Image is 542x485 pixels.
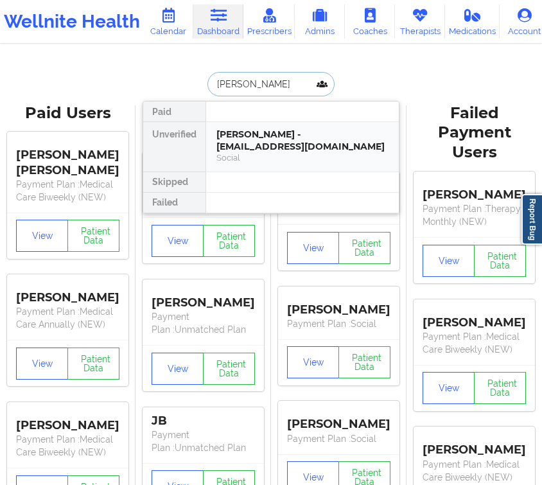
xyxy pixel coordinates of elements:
[16,281,119,305] div: [PERSON_NAME]
[16,139,119,178] div: [PERSON_NAME] [PERSON_NAME]
[16,178,119,204] p: Payment Plan : Medical Care Biweekly (NEW)
[415,103,533,163] div: Failed Payment Users
[287,346,339,378] button: View
[395,4,445,39] a: Therapists
[9,103,127,123] div: Paid Users
[143,122,205,172] div: Unverified
[16,305,119,331] p: Payment Plan : Medical Care Annually (NEW)
[203,225,255,257] button: Patient Data
[338,232,390,264] button: Patient Data
[152,225,204,257] button: View
[216,152,389,163] div: Social
[143,193,205,213] div: Failed
[16,220,68,252] button: View
[143,101,205,122] div: Paid
[423,330,526,356] p: Payment Plan : Medical Care Biweekly (NEW)
[287,232,339,264] button: View
[152,310,255,336] p: Payment Plan : Unmatched Plan
[203,353,255,385] button: Patient Data
[474,245,526,277] button: Patient Data
[243,4,295,39] a: Prescribers
[216,128,389,152] div: [PERSON_NAME] - [EMAIL_ADDRESS][DOMAIN_NAME]
[287,408,390,432] div: [PERSON_NAME]
[295,4,345,39] a: Admins
[345,4,395,39] a: Coaches
[521,194,542,245] a: Report Bug
[16,433,119,459] p: Payment Plan : Medical Care Biweekly (NEW)
[287,293,390,317] div: [PERSON_NAME]
[67,348,119,380] button: Patient Data
[16,348,68,380] button: View
[143,172,205,193] div: Skipped
[445,4,499,39] a: Medications
[287,317,390,330] p: Payment Plan : Social
[152,414,255,428] div: JB
[423,372,475,404] button: View
[67,220,119,252] button: Patient Data
[474,372,526,404] button: Patient Data
[423,458,526,484] p: Payment Plan : Medical Care Biweekly (NEW)
[423,245,475,277] button: View
[338,346,390,378] button: Patient Data
[16,409,119,433] div: [PERSON_NAME]
[423,178,526,202] div: [PERSON_NAME]
[423,434,526,458] div: [PERSON_NAME]
[193,4,243,39] a: Dashboard
[143,4,193,39] a: Calendar
[152,286,255,310] div: [PERSON_NAME]
[152,353,204,385] button: View
[287,432,390,445] p: Payment Plan : Social
[423,306,526,330] div: [PERSON_NAME]
[152,428,255,454] p: Payment Plan : Unmatched Plan
[423,202,526,228] p: Payment Plan : Therapy Monthly (NEW)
